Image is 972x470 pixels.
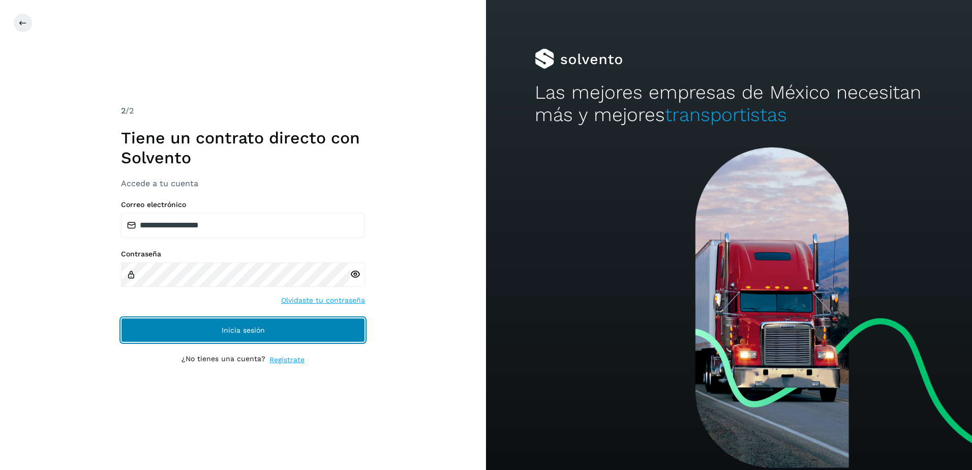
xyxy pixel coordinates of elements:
h3: Accede a tu cuenta [121,179,365,188]
p: ¿No tienes una cuenta? [181,355,265,365]
span: 2 [121,106,126,115]
h2: Las mejores empresas de México necesitan más y mejores [535,81,924,127]
div: /2 [121,105,365,117]
span: Inicia sesión [222,327,265,334]
h1: Tiene un contrato directo con Solvento [121,128,365,167]
label: Contraseña [121,250,365,258]
a: Olvidaste tu contraseña [281,295,365,306]
button: Inicia sesión [121,318,365,342]
a: Regístrate [269,355,305,365]
span: transportistas [665,104,787,126]
label: Correo electrónico [121,200,365,209]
